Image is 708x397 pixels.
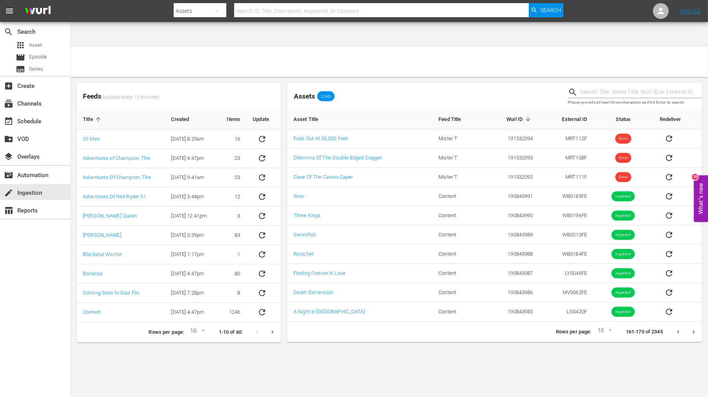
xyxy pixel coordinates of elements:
[432,245,483,264] td: Content
[83,309,101,315] a: Content
[581,86,702,98] input: Search Title, Series Title, Wurl ID or External ID
[83,136,100,142] a: 26 Men
[317,94,335,99] span: 2,345
[540,3,561,17] span: Search
[19,2,57,20] img: ans4CAIJ8jUAAAAAAAAAAAAAAAAAAAAAAAAgQb4GAAAAAAAAAAAAAAAAAAAAAAAAJMjXAAAAAAAAAAAAAAAAAAAAAAAAgAT5G...
[16,53,25,62] span: Episode
[165,207,218,226] td: [DATE] 12:41pm
[612,232,635,238] span: Ingested
[171,116,199,123] span: Created
[626,328,663,336] p: 161-170 of 2345
[483,148,539,168] td: 191532093
[594,326,613,338] div: 10
[83,155,150,161] a: Adventures of Champion, The
[293,289,333,295] a: Death Dimension
[4,117,13,126] span: Schedule
[218,245,246,264] td: 1
[29,53,47,61] span: Episode
[77,110,281,322] table: sticky table
[83,194,147,199] a: Adventures Of Red Ryder S1
[671,324,686,340] button: Previous page
[165,284,218,303] td: [DATE] 7:28pm
[483,187,539,206] td: 190843991
[432,302,483,322] td: Content
[556,328,591,336] p: Rows per page:
[101,94,159,101] span: (updated every 15 minutes)
[686,324,701,340] button: Next page
[287,109,702,322] table: sticky table
[218,303,246,322] td: 1246
[539,245,593,264] td: WB0184FE
[539,225,593,245] td: WB0210FE
[432,225,483,245] td: Content
[83,213,138,219] a: [PERSON_NAME] Queen
[483,129,539,148] td: 191532094
[29,41,42,49] span: Asset
[165,187,218,207] td: [DATE] 3:44pm
[29,65,43,73] span: Series
[612,290,635,296] span: Ingested
[4,170,13,180] span: movie_filter
[432,129,483,148] td: Mister T
[293,155,382,161] a: Dilemma Of The Double-Edged Dagger
[568,99,702,106] p: Please provide at least three characters and hit Enter to search
[165,264,218,284] td: [DATE] 4:47pm
[483,302,539,322] td: 190843985
[483,225,539,245] td: 190843989
[218,187,246,207] td: 12
[165,130,218,149] td: [DATE] 8:29am
[612,213,635,219] span: Ingested
[4,81,13,91] span: Create
[5,6,14,16] span: menu
[432,264,483,283] td: Content
[539,148,593,168] td: MRT108F
[293,232,316,238] a: Swordfish
[83,174,151,180] a: Adventures Of Champion, The
[4,152,13,161] span: Overlays
[615,174,631,180] span: Error
[483,206,539,225] td: 190843990
[293,115,329,123] span: Asset Title
[83,116,103,123] span: Title
[16,64,25,74] span: Series
[653,109,702,129] th: Redeliver
[483,283,539,302] td: 190843986
[4,134,13,144] span: VOD
[218,168,246,187] td: 23
[680,8,701,14] a: Sign Out
[612,194,635,199] span: Ingested
[612,271,635,276] span: Ingested
[293,174,353,180] a: Case Of The Casino Caper
[265,324,280,340] button: Next page
[692,174,698,180] div: 10
[506,115,533,123] span: Wurl ID
[539,206,593,225] td: WB0196FE
[4,27,13,37] span: Search
[293,309,365,315] a: A Night In [GEOGRAPHIC_DATA]
[539,264,593,283] td: LY0046FE
[16,40,25,50] span: Asset
[293,193,304,199] a: Woo
[293,251,314,257] a: Ricochet
[432,109,483,129] th: Feed Title
[293,212,321,218] a: Three Kings
[165,303,218,322] td: [DATE] 4:47pm
[4,188,13,198] span: create
[149,329,184,336] p: Rows per page:
[83,251,122,257] a: Blackstar Warrior
[219,329,242,336] p: 1-10 of 60
[593,109,653,129] th: Status
[218,207,246,226] td: 3
[539,168,593,187] td: MRT111F
[165,168,218,187] td: [DATE] 9:41am
[432,148,483,168] td: Mister T
[165,149,218,168] td: [DATE] 4:47pm
[165,245,218,264] td: [DATE] 1:17pm
[539,187,593,206] td: WB0185FE
[432,187,483,206] td: Content
[165,226,218,245] td: [DATE] 3:39pm
[432,168,483,187] td: Mister T
[615,136,631,142] span: Error
[218,130,246,149] td: 16
[83,290,139,296] a: Coming Soon to Soul Flix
